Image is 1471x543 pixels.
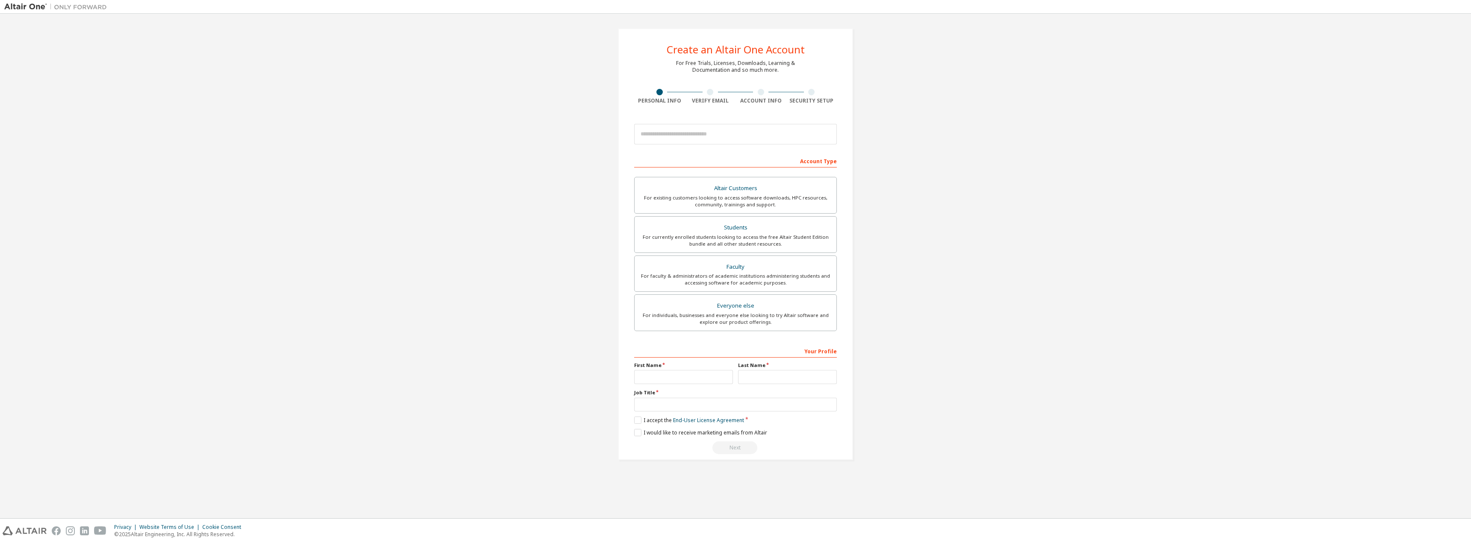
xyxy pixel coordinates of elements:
[640,312,831,326] div: For individuals, businesses and everyone else looking to try Altair software and explore our prod...
[640,234,831,247] div: For currently enrolled students looking to access the free Altair Student Edition bundle and all ...
[640,261,831,273] div: Faculty
[3,526,47,535] img: altair_logo.svg
[94,526,106,535] img: youtube.svg
[786,97,837,104] div: Security Setup
[735,97,786,104] div: Account Info
[640,222,831,234] div: Students
[673,417,744,424] a: End-User License Agreement
[634,154,837,167] div: Account Type
[685,97,736,104] div: Verify Email
[640,182,831,194] div: Altair Customers
[4,3,111,11] img: Altair One
[66,526,75,535] img: instagram.svg
[52,526,61,535] img: facebook.svg
[634,362,733,369] label: First Name
[634,429,767,436] label: I would like to receive marketing emails from Altair
[114,531,246,538] p: © 2025 Altair Engineering, Inc. All Rights Reserved.
[640,273,831,286] div: For faculty & administrators of academic institutions administering students and accessing softwa...
[634,389,837,396] label: Job Title
[738,362,837,369] label: Last Name
[634,344,837,358] div: Your Profile
[634,441,837,454] div: Read and acccept EULA to continue
[667,44,805,55] div: Create an Altair One Account
[80,526,89,535] img: linkedin.svg
[114,524,139,531] div: Privacy
[676,60,795,73] div: For Free Trials, Licenses, Downloads, Learning & Documentation and so much more.
[634,417,744,424] label: I accept the
[634,97,685,104] div: Personal Info
[640,300,831,312] div: Everyone else
[640,194,831,208] div: For existing customers looking to access software downloads, HPC resources, community, trainings ...
[202,524,246,531] div: Cookie Consent
[139,524,202,531] div: Website Terms of Use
